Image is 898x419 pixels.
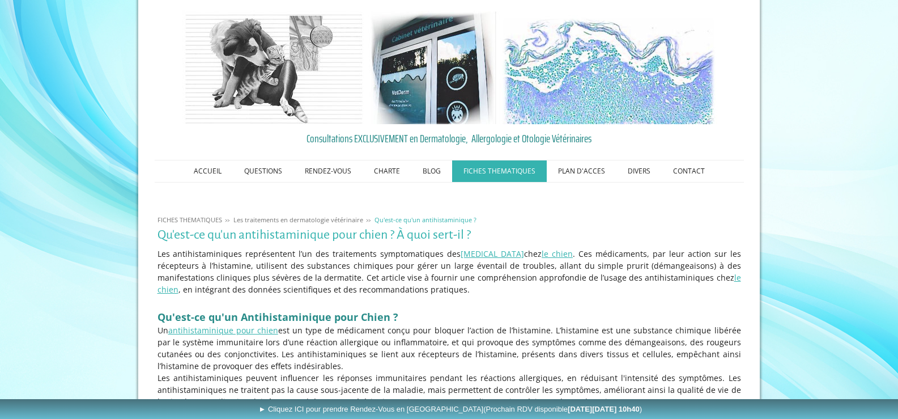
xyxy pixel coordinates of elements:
a: Les traitements en dermatologie vétérinaire [231,215,366,224]
a: BLOG [411,160,452,182]
a: RENDEZ-VOUS [293,160,363,182]
p: Les antihistaminiques peuvent influencer les réponses immunitaires pendant les réactions allergiq... [158,372,741,408]
a: Qu'est-ce qu'un antihistaminique ? [372,215,479,224]
span: Qu'est-ce qu'un antihistaminique ? [374,215,476,224]
span: Les traitements en dermatologie vétérinaire [233,215,363,224]
a: le chien [158,272,741,295]
a: Consultations EXCLUSIVEMENT en Dermatologie, Allergologie et Otologie Vétérinaires [158,130,741,147]
span: (Prochain RDV disponible ) [483,405,642,413]
a: antihistaminique pour chien [168,325,278,336]
a: QUESTIONS [233,160,293,182]
a: [MEDICAL_DATA] [461,248,524,259]
a: DIVERS [616,160,662,182]
b: [DATE][DATE] 10h40 [568,405,640,413]
a: FICHES THEMATIQUES [452,160,547,182]
a: FICHES THEMATIQUES [155,215,225,224]
a: PLAN D'ACCES [547,160,616,182]
p: Les antihistaminiques représentent l’un des traitements symptomatiques des chez . Ces médicaments... [158,248,741,295]
a: ACCUEIL [182,160,233,182]
span: Qu'est-ce qu'un Antihistaminique pour Chien ? [158,310,398,324]
h1: Qu'est-ce qu'un antihistaminique pour chien ? À quoi sert-il ? [158,228,741,242]
a: CHARTE [363,160,411,182]
a: CONTACT [662,160,716,182]
span: FICHES THEMATIQUES [158,215,222,224]
a: le chien [542,248,573,259]
p: Un est un type de médicament conçu pour bloquer l’action de l’histamine. L’histamine est une subs... [158,324,741,372]
span: ► Cliquez ICI pour prendre Rendez-Vous en [GEOGRAPHIC_DATA] [258,405,642,413]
